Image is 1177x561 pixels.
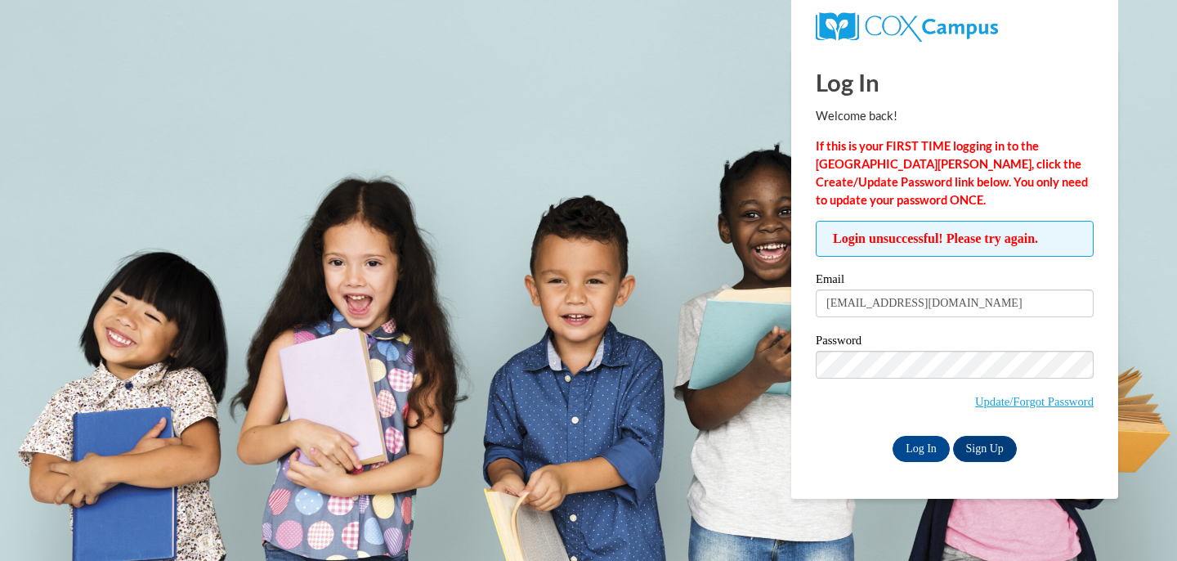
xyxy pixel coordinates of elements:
strong: If this is your FIRST TIME logging in to the [GEOGRAPHIC_DATA][PERSON_NAME], click the Create/Upd... [816,139,1088,207]
h1: Log In [816,65,1094,99]
span: Login unsuccessful! Please try again. [816,221,1094,257]
a: COX Campus [816,19,998,33]
img: COX Campus [816,12,998,42]
a: Update/Forgot Password [975,395,1094,408]
a: Sign Up [953,436,1017,462]
p: Welcome back! [816,107,1094,125]
label: Password [816,334,1094,351]
label: Email [816,273,1094,289]
input: Log In [893,436,950,462]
